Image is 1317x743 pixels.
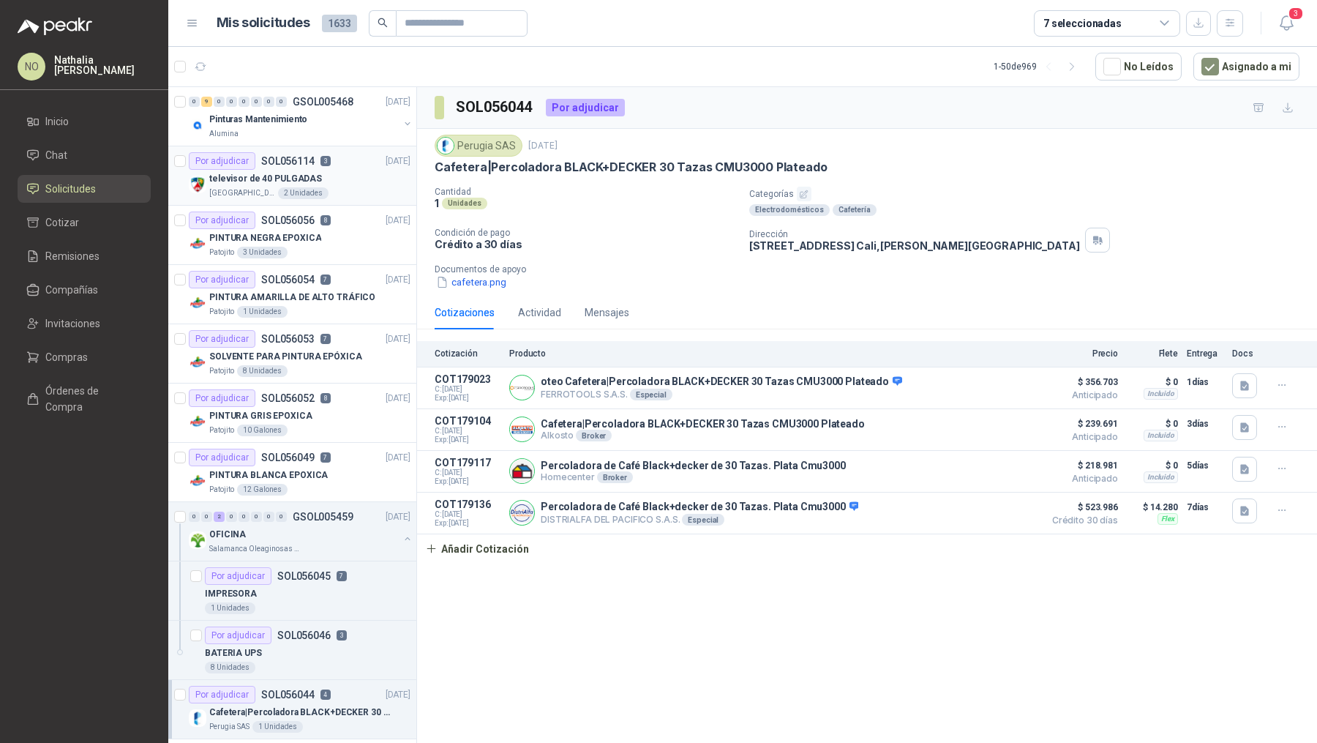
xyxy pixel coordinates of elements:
p: 8 [320,393,331,403]
p: [DATE] [386,392,410,406]
p: IMPRESORA [205,587,257,601]
p: [DATE] [528,139,558,153]
p: GSOL005468 [293,97,353,107]
p: DISTRIALFA DEL PACIFICO S.A.S. [541,514,858,526]
div: 0 [226,512,237,522]
span: Cotizar [45,214,79,231]
p: [DATE] [386,273,410,287]
div: 1 - 50 de 969 [994,55,1084,78]
div: 0 [276,512,287,522]
p: Homecenter [541,471,846,483]
p: SOL056044 [261,690,315,700]
p: 3 [337,630,347,641]
p: oteo Cafetera|Percoladora BLACK+DECKER 30 Tazas CMU3000 Plateado [541,376,902,389]
p: 3 días [1187,415,1223,433]
p: Alumina [209,128,239,140]
span: Invitaciones [45,316,100,332]
p: PINTURA AMARILLA DE ALTO TRÁFICO [209,291,375,305]
div: Electrodomésticos [749,204,830,216]
h3: SOL056044 [456,96,534,119]
img: Company Logo [189,472,206,490]
div: 0 [239,97,249,107]
div: 8 Unidades [237,365,288,377]
span: search [378,18,388,28]
p: SOL056049 [261,452,315,463]
div: 1 Unidades [237,306,288,318]
p: 7 [320,334,331,344]
p: PINTURA GRIS EPOXICA [209,409,312,423]
p: Patojito [209,425,234,436]
a: 0 9 0 0 0 0 0 0 GSOL005468[DATE] Company LogoPinturas MantenimientoAlumina [189,93,413,140]
div: 0 [251,97,262,107]
p: $ 0 [1127,457,1178,474]
img: Company Logo [510,417,534,441]
p: Perugia SAS [209,721,249,733]
p: Entrega [1187,348,1223,359]
p: [DATE] [386,688,410,702]
button: No Leídos [1095,53,1182,81]
p: Patojito [209,306,234,318]
div: 1 Unidades [205,602,255,614]
p: 7 días [1187,499,1223,516]
img: Company Logo [189,294,206,312]
div: 9 [201,97,212,107]
span: Compañías [45,282,98,298]
div: Por adjudicar [189,212,255,229]
div: 2 [214,512,225,522]
span: $ 523.986 [1045,499,1118,516]
span: Inicio [45,113,69,130]
p: Cantidad [435,187,738,197]
span: Compras [45,349,88,365]
button: Añadir Cotización [417,534,537,564]
span: Anticipado [1045,474,1118,483]
p: SOL056114 [261,156,315,166]
a: Por adjudicarSOL0560463BATERIA UPS8 Unidades [168,621,416,680]
p: 1 [435,197,439,209]
p: Cafetera|Percoladora BLACK+DECKER 30 Tazas CMU3000 Plateado [209,706,391,720]
p: Percoladora de Café Black+decker de 30 Tazas. Plata Cmu3000 [541,501,858,514]
span: Exp: [DATE] [435,477,500,486]
p: 5 días [1187,457,1223,474]
div: Incluido [1144,471,1178,483]
p: Documentos de apoyo [435,264,1311,275]
div: Por adjudicar [189,686,255,703]
p: SOL056056 [261,215,315,225]
div: Actividad [518,305,561,321]
img: Company Logo [189,709,206,727]
span: Chat [45,147,67,163]
p: Crédito a 30 días [435,238,738,250]
p: Salamanca Oleaginosas SAS [209,543,301,555]
span: 1633 [322,15,357,32]
span: Exp: [DATE] [435,519,500,528]
p: 7 [320,452,331,463]
div: Cotizaciones [435,305,495,321]
span: Anticipado [1045,391,1118,400]
a: Por adjudicarSOL0560537[DATE] Company LogoSOLVENTE PARA PINTURA EPÓXICAPatojito8 Unidades [168,324,416,384]
div: Por adjudicar [189,449,255,466]
button: 3 [1273,10,1299,37]
div: Por adjudicar [205,567,271,585]
span: 3 [1288,7,1304,20]
a: Inicio [18,108,151,135]
span: Órdenes de Compra [45,383,137,415]
div: Broker [597,471,633,483]
span: Exp: [DATE] [435,394,500,403]
p: BATERIA UPS [205,646,262,660]
p: SOL056052 [261,393,315,403]
p: 1 días [1187,373,1223,391]
p: Alkosto [541,430,865,441]
p: [DATE] [386,451,410,465]
p: Patojito [209,484,234,496]
p: SOL056045 [277,571,331,581]
p: $ 0 [1127,373,1178,391]
span: $ 356.703 [1045,373,1118,391]
div: Por adjudicar [189,271,255,288]
p: [DATE] [386,154,410,168]
div: Unidades [442,198,487,209]
div: 0 [226,97,237,107]
p: Precio [1045,348,1118,359]
span: Remisiones [45,248,100,264]
p: [STREET_ADDRESS] Cali , [PERSON_NAME][GEOGRAPHIC_DATA] [749,239,1080,252]
a: Compañías [18,276,151,304]
div: Mensajes [585,305,629,321]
